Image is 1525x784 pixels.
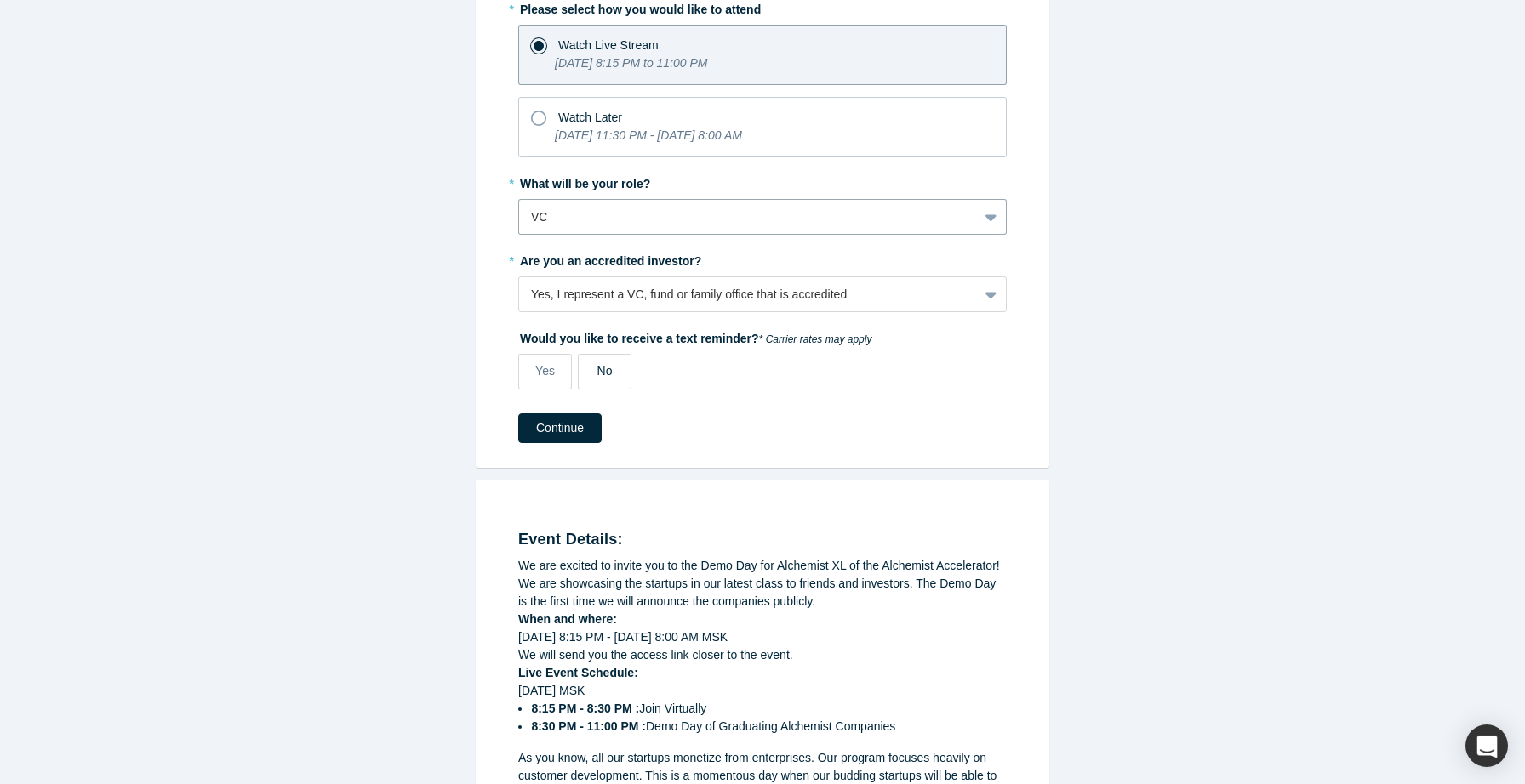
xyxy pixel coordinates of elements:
div: Yes, I represent a VC, fund or family office that is accredited [531,286,966,304]
label: What will be your role? [518,169,1007,193]
button: Continue [518,413,602,443]
strong: Live Event Schedule: [518,666,638,679]
div: [DATE] MSK [518,682,1007,736]
div: We are showcasing the startups in our latest class to friends and investors. The Demo Day is the ... [518,575,1007,611]
label: Are you an accredited investor? [518,247,1007,270]
span: Yes [535,364,555,378]
div: We are excited to invite you to the Demo Day for Alchemist XL of the Alchemist Accelerator! [518,557,1007,575]
i: [DATE] 8:15 PM to 11:00 PM [555,56,707,70]
strong: 8:15 PM - 8:30 PM : [531,702,639,715]
span: Watch Live Stream [558,38,659,52]
label: Would you like to receive a text reminder? [518,324,1007,348]
em: * Carrier rates may apply [759,333,872,345]
div: We will send you the access link closer to the event. [518,646,1007,664]
strong: When and where: [518,612,617,626]
strong: Event Details: [518,531,623,548]
li: Join Virtually [531,700,1007,718]
strong: 8:30 PM - 11:00 PM : [531,719,646,733]
li: Demo Day of Graduating Alchemist Companies [531,718,1007,736]
span: Watch Later [558,111,622,124]
div: [DATE] 8:15 PM - [DATE] 8:00 AM MSK [518,628,1007,646]
span: No [597,364,613,378]
i: [DATE] 11:30 PM - [DATE] 8:00 AM [555,128,742,142]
